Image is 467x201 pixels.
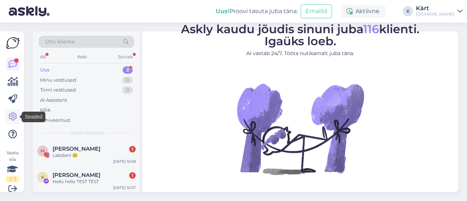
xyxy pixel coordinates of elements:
[216,7,298,16] div: Proovi tasuta juba täna:
[6,150,19,182] div: Vaata siia
[116,52,134,62] div: Socials
[41,174,45,180] span: K
[301,4,332,18] button: Emailid
[123,66,133,74] div: 2
[40,77,76,84] div: Minu vestlused
[113,159,136,164] div: [DATE] 10:58
[45,38,74,46] span: Otsi kliente
[129,172,136,179] div: 1
[40,97,67,104] div: AI Assistent
[235,63,366,194] img: No Chat active
[363,22,379,36] span: 116
[181,50,420,57] p: AI vastab 24/7. Tööta nutikamalt juba täna.
[122,77,133,84] div: 0
[416,5,463,17] a: Kärt[DOMAIN_NAME]
[76,52,88,62] div: Web
[53,178,136,185] div: Hello hello TEST TEST
[216,8,229,15] b: Uus!
[129,146,136,152] div: 1
[70,130,104,136] span: Uued vestlused
[6,176,19,182] div: 2 / 3
[341,5,385,18] div: Aktiivne
[40,86,76,94] div: Tiimi vestlused
[40,107,51,114] div: Kõik
[403,6,413,16] div: K
[6,37,20,49] img: Askly Logo
[53,172,100,178] span: Kärt Lõhmussaar
[22,112,45,122] div: Seaded
[416,11,455,17] div: [DOMAIN_NAME]
[40,117,70,124] div: Arhiveeritud
[39,52,47,62] div: All
[53,152,136,159] div: Labdien! ☺️
[416,5,455,11] div: Kärt
[40,66,50,74] div: Uus
[40,148,45,154] span: М
[53,146,100,152] span: МARIA
[181,22,420,48] span: Askly kaudu jõudis sinuni juba klienti. Igaüks loeb.
[113,185,136,190] div: [DATE] 10:57
[122,86,133,94] div: 0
